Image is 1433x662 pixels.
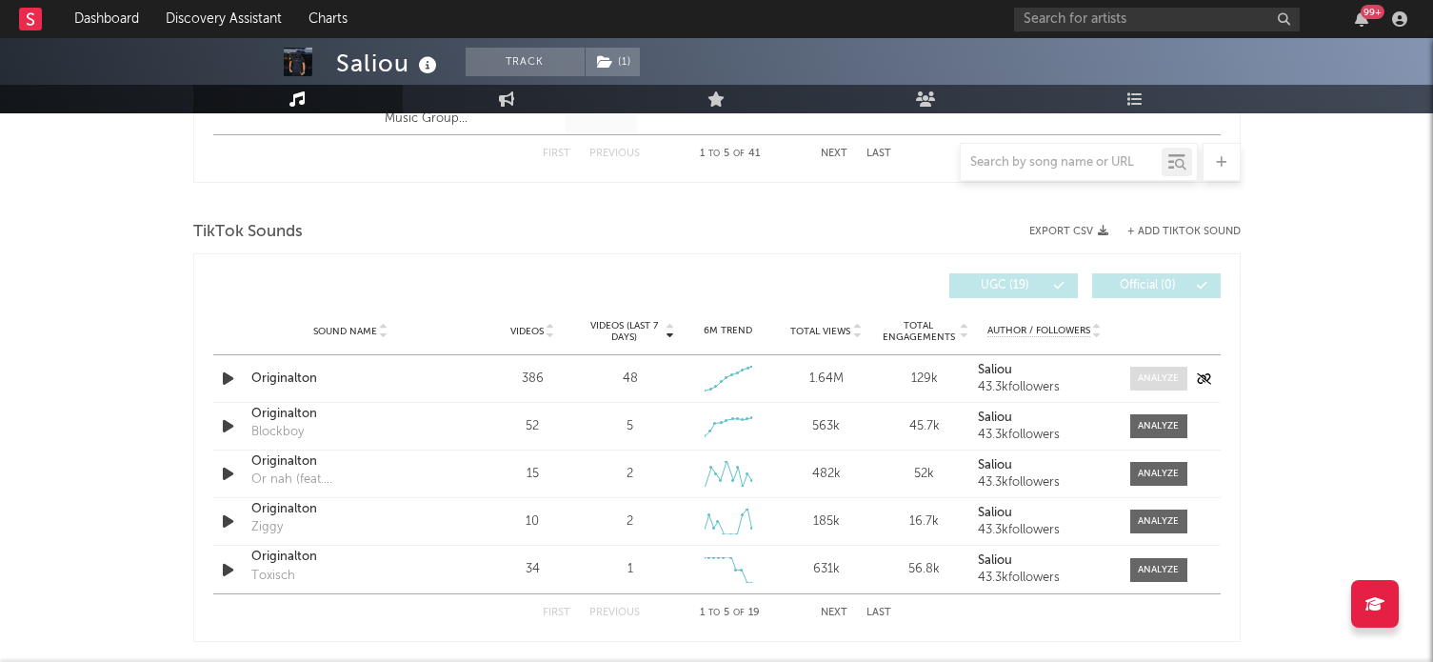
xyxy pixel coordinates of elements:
div: 631k [782,560,870,579]
button: 99+ [1355,11,1368,27]
div: 5 [627,417,633,436]
button: + Add TikTok Sound [1127,227,1241,237]
div: 2 [627,465,633,484]
div: 99 + [1361,5,1384,19]
button: Track [466,48,585,76]
a: Originalton [251,405,450,424]
button: Export CSV [1029,226,1108,237]
a: Originalton [251,370,450,389]
span: Videos [510,326,544,337]
div: 10 [488,512,577,532]
span: Total Views [790,326,850,337]
span: of [733,609,745,617]
div: 6M Trend [684,324,772,338]
strong: Saliou [978,507,1012,519]
div: 52 [488,417,577,436]
div: Blockboy [251,423,304,442]
a: Saliou [978,459,1110,472]
button: Official(0) [1092,273,1221,298]
input: Search for artists [1014,8,1300,31]
a: Saliou [978,411,1110,425]
div: 52k [880,465,968,484]
span: Official ( 0 ) [1105,280,1192,291]
span: TikTok Sounds [193,221,303,244]
button: + Add TikTok Sound [1108,227,1241,237]
div: 43.3k followers [978,572,1110,585]
div: 1.64M [782,370,870,389]
div: 43.3k followers [978,381,1110,394]
strong: Saliou [978,554,1012,567]
input: Search by song name or URL [961,155,1162,171]
div: 16.7k [880,512,968,532]
span: UGC ( 19 ) [962,280,1049,291]
button: First [543,608,570,618]
a: Saliou [978,507,1110,520]
strong: Saliou [978,411,1012,424]
span: Videos (last 7 days) [586,320,663,343]
button: Previous [589,608,640,618]
div: Saliou [336,48,442,79]
span: ( 1 ) [585,48,641,76]
div: 43.3k followers [978,524,1110,537]
div: 15 [488,465,577,484]
div: 185k [782,512,870,532]
div: 386 [488,370,577,389]
button: Last [866,608,891,618]
button: Next [821,608,847,618]
a: Saliou [978,554,1110,568]
a: Originalton [251,548,450,567]
div: 48 [623,370,638,389]
div: Ziggy [251,518,283,537]
div: 34 [488,560,577,579]
a: Originalton [251,452,450,471]
button: (1) [586,48,640,76]
div: Or nah (feat. [GEOGRAPHIC_DATA]) [251,471,450,490]
div: 1 [627,560,633,579]
div: 43.3k followers [978,476,1110,490]
div: 563k [782,417,870,436]
div: 45.7k [880,417,968,436]
span: to [708,609,720,617]
div: 56.8k [880,560,968,579]
div: 482k [782,465,870,484]
a: Saliou [978,364,1110,377]
span: Sound Name [313,326,377,337]
span: Author / Followers [987,325,1090,337]
div: 1 5 19 [678,602,783,625]
div: 43.3k followers [978,429,1110,442]
div: 2 [627,512,633,532]
a: Originalton [251,500,450,519]
span: Total Engagements [880,320,957,343]
strong: Saliou [978,459,1012,471]
button: UGC(19) [949,273,1078,298]
div: Toxisch [251,567,295,586]
div: 129k [880,370,968,389]
strong: Saliou [978,364,1012,376]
